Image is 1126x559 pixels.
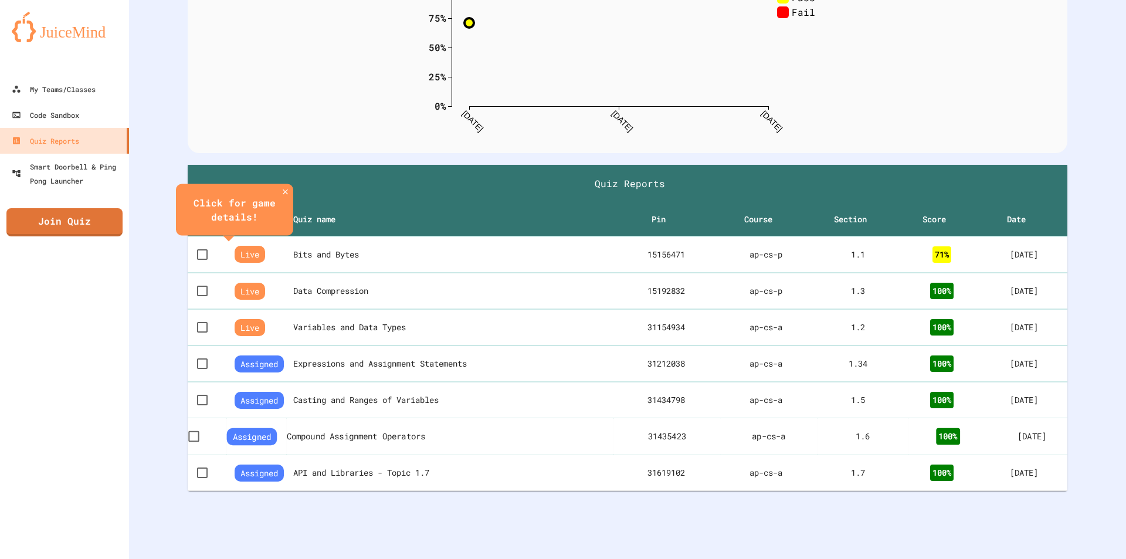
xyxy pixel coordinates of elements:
[728,321,805,333] div: ap-cs-a
[827,431,898,442] div: 1 . 6
[823,394,893,406] div: 1 . 5
[728,249,805,260] div: ap-cs-p
[429,11,446,23] text: 75%
[744,212,788,226] span: Course
[293,236,614,273] th: Bits and Bytes
[188,195,281,223] div: Click for game details!
[930,283,954,299] div: 100 %
[728,285,805,297] div: ap-cs-p
[930,319,954,336] div: 100 %
[429,70,446,82] text: 25%
[287,418,614,455] th: Compound Assignment Operators
[429,40,446,53] text: 50%
[930,355,954,372] div: 100 %
[981,236,1067,273] td: [DATE]
[227,428,277,445] span: Assigned
[792,5,815,18] text: Fail
[981,273,1067,309] td: [DATE]
[981,455,1067,491] td: [DATE]
[293,455,614,491] th: API and Libraries - Topic 1.7
[1007,212,1041,226] span: Date
[981,309,1067,345] td: [DATE]
[293,273,614,309] th: Data Compression
[728,394,805,406] div: ap-cs-a
[6,208,123,236] a: Join Quiz
[12,12,117,42] img: logo-orange.svg
[614,236,718,273] td: 15156471
[823,249,893,260] div: 1 . 1
[293,309,614,345] th: Variables and Data Types
[652,212,681,226] span: Pin
[728,467,805,479] div: ap-cs-a
[278,184,293,199] button: close
[823,467,893,479] div: 1 . 7
[235,465,284,482] span: Assigned
[988,418,1076,455] td: [DATE]
[293,382,614,418] th: Casting and Ranges of Variables
[12,108,79,122] div: Code Sandbox
[12,160,124,188] div: Smart Doorbell & Ping Pong Launcher
[981,345,1067,382] td: [DATE]
[235,392,284,409] span: Assigned
[930,392,954,408] div: 100 %
[614,418,720,455] td: 31435423
[728,358,805,370] div: ap-cs-a
[730,431,808,442] div: ap-cs-a
[614,273,718,309] td: 15192832
[460,109,485,133] text: [DATE]
[614,345,718,382] td: 31212038
[235,355,284,372] span: Assigned
[930,465,954,481] div: 100 %
[435,99,446,111] text: 0%
[922,212,961,226] span: Score
[293,212,351,226] span: Quiz name
[614,382,718,418] td: 31434798
[12,134,79,148] div: Quiz Reports
[981,382,1067,418] td: [DATE]
[834,212,882,226] span: Section
[197,177,1063,191] h1: Quiz Reports
[759,109,784,133] text: [DATE]
[614,455,718,491] td: 31619102
[932,246,951,263] div: 71 %
[936,428,960,445] div: 100 %
[235,319,265,336] span: Live
[293,345,614,382] th: Expressions and Assignment Statements
[823,285,893,297] div: 1 . 3
[12,82,96,96] div: My Teams/Classes
[235,283,265,300] span: Live
[823,358,893,370] div: 1 . 3 4
[235,246,265,263] span: Live
[614,309,718,345] td: 31154934
[610,109,635,133] text: [DATE]
[823,321,893,333] div: 1 . 2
